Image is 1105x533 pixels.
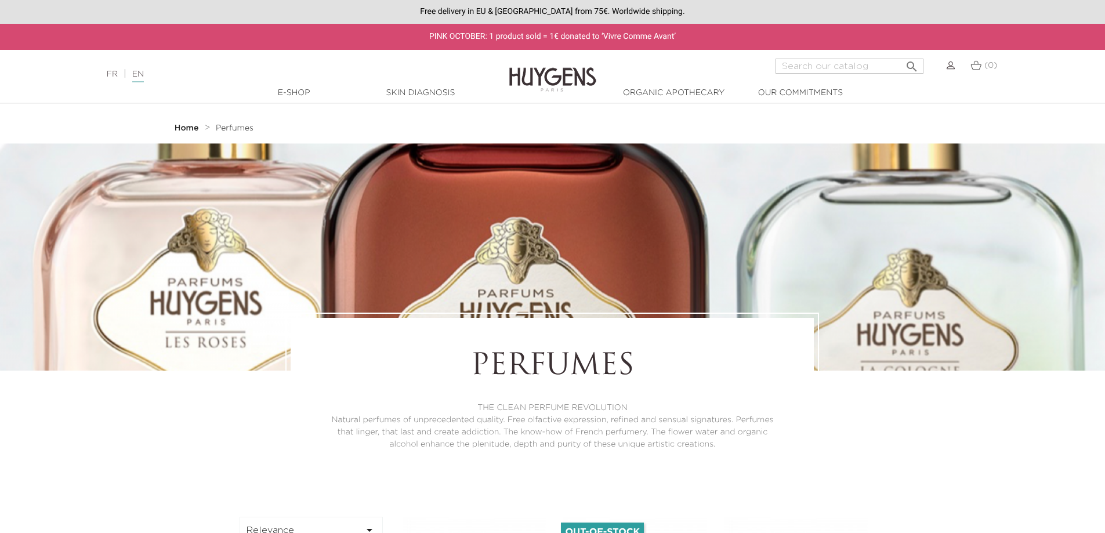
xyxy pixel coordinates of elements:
a: FR [107,70,118,78]
a: E-Shop [236,87,352,99]
input: Search [776,59,923,74]
img: Huygens [509,49,596,93]
p: THE CLEAN PERFUME REVOLUTION [323,402,782,414]
a: Our commitments [742,87,858,99]
span: Perfumes [216,124,253,132]
a: Home [175,124,201,133]
p: Natural perfumes of unprecedented quality. Free olfactive expression, refined and sensual signatu... [323,414,782,451]
h1: Perfumes [323,350,782,385]
i:  [905,56,919,70]
button:  [901,55,922,71]
div: | [101,67,452,81]
span: (0) [984,61,997,70]
strong: Home [175,124,199,132]
a: Perfumes [216,124,253,133]
a: Organic Apothecary [616,87,732,99]
a: Skin Diagnosis [363,87,479,99]
a: EN [132,70,144,82]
